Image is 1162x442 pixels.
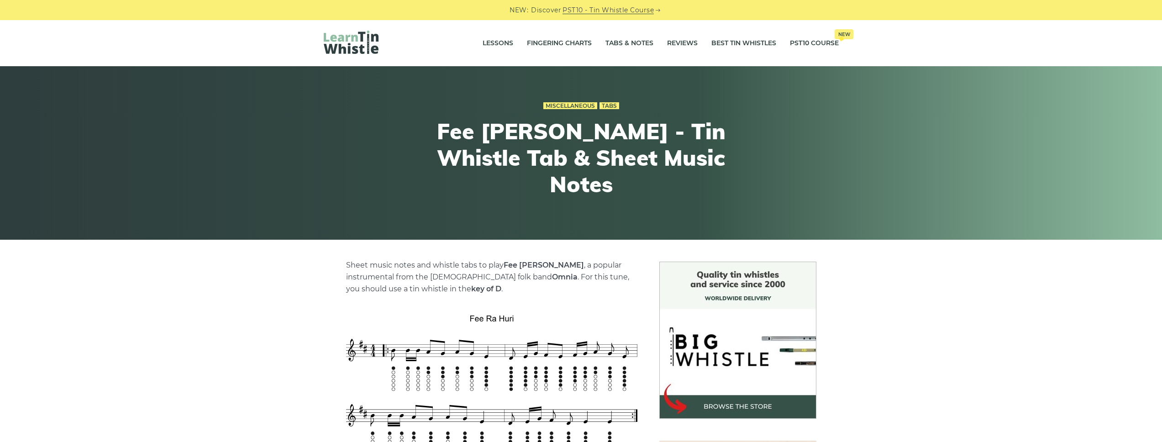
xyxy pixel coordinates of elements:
[543,102,597,110] a: Miscellaneous
[324,31,379,54] img: LearnTinWhistle.com
[504,261,584,269] strong: Fee [PERSON_NAME]
[471,284,501,293] strong: key of D
[667,32,698,55] a: Reviews
[835,29,853,39] span: New
[599,102,619,110] a: Tabs
[711,32,776,55] a: Best Tin Whistles
[659,262,816,419] img: BigWhistle Tin Whistle Store
[527,32,592,55] a: Fingering Charts
[413,118,749,197] h1: Fee [PERSON_NAME] - Tin Whistle Tab & Sheet Music Notes
[790,32,839,55] a: PST10 CourseNew
[552,273,578,281] strong: Omnia
[346,259,637,295] p: Sheet music notes and whistle tabs to play , a popular instrumental from the [DEMOGRAPHIC_DATA] f...
[605,32,653,55] a: Tabs & Notes
[483,32,513,55] a: Lessons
